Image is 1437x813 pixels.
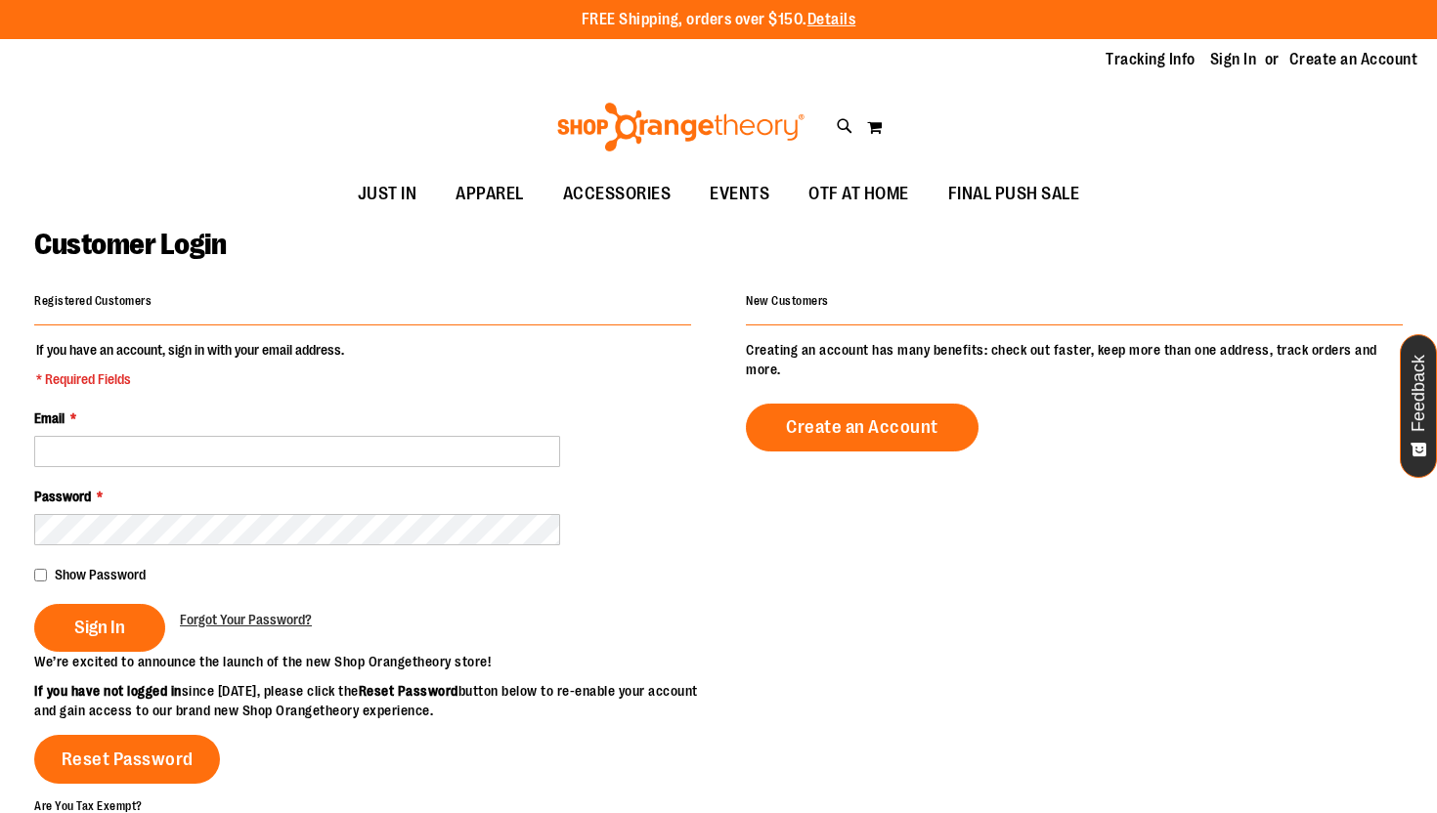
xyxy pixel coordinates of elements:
[34,489,91,504] span: Password
[34,294,152,308] strong: Registered Customers
[929,172,1100,217] a: FINAL PUSH SALE
[1289,49,1418,70] a: Create an Account
[690,172,789,217] a: EVENTS
[74,617,125,638] span: Sign In
[746,404,979,451] a: Create an Account
[1400,334,1437,478] button: Feedback - Show survey
[1106,49,1196,70] a: Tracking Info
[746,294,829,308] strong: New Customers
[1410,355,1428,432] span: Feedback
[34,410,65,426] span: Email
[786,416,938,438] span: Create an Account
[456,172,524,216] span: APPAREL
[358,172,417,216] span: JUST IN
[34,604,165,652] button: Sign In
[34,228,226,261] span: Customer Login
[948,172,1080,216] span: FINAL PUSH SALE
[34,798,143,812] strong: Are You Tax Exempt?
[746,340,1403,379] p: Creating an account has many benefits: check out faster, keep more than one address, track orders...
[544,172,691,217] a: ACCESSORIES
[554,103,807,151] img: Shop Orangetheory
[34,652,718,671] p: We’re excited to announce the launch of the new Shop Orangetheory store!
[1210,49,1257,70] a: Sign In
[582,9,856,31] p: FREE Shipping, orders over $150.
[34,735,220,784] a: Reset Password
[34,683,182,699] strong: If you have not logged in
[180,610,312,629] a: Forgot Your Password?
[563,172,672,216] span: ACCESSORIES
[180,612,312,627] span: Forgot Your Password?
[34,681,718,720] p: since [DATE], please click the button below to re-enable your account and gain access to our bran...
[338,172,437,217] a: JUST IN
[55,567,146,582] span: Show Password
[359,683,458,699] strong: Reset Password
[36,369,344,389] span: * Required Fields
[436,172,544,217] a: APPAREL
[789,172,929,217] a: OTF AT HOME
[62,749,194,770] span: Reset Password
[710,172,769,216] span: EVENTS
[807,11,856,28] a: Details
[808,172,909,216] span: OTF AT HOME
[34,340,346,389] legend: If you have an account, sign in with your email address.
